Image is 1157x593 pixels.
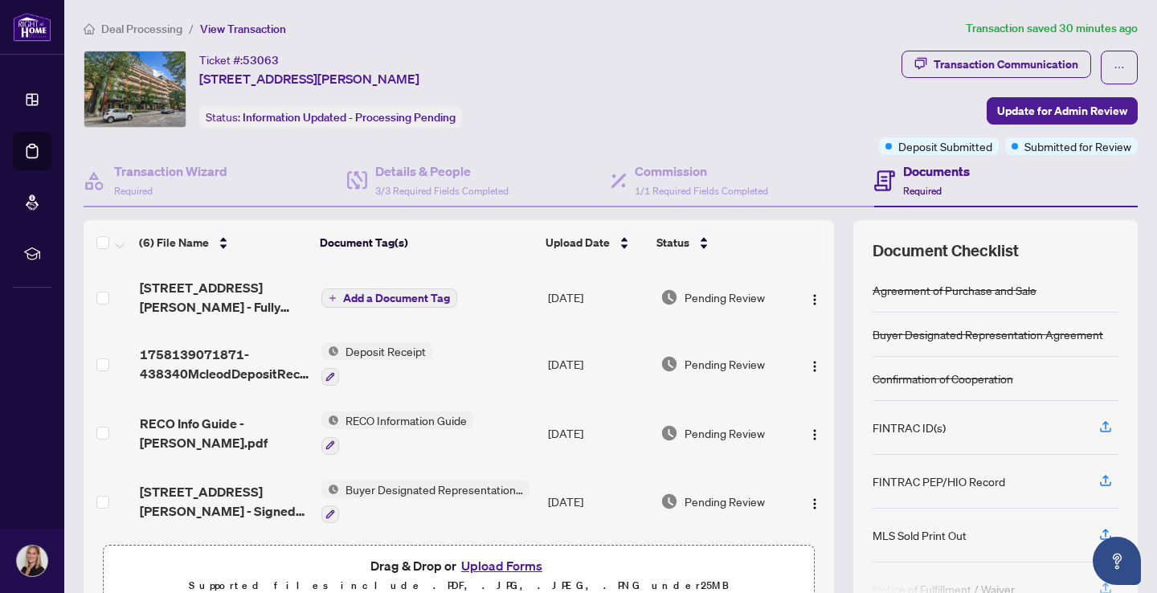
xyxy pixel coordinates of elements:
[635,162,768,181] h4: Commission
[339,342,432,360] span: Deposit Receipt
[808,293,821,306] img: Logo
[321,411,339,429] img: Status Icon
[199,106,462,128] div: Status:
[656,234,689,252] span: Status
[339,481,529,498] span: Buyer Designated Representation Agreement
[903,162,970,181] h4: Documents
[903,185,942,197] span: Required
[200,22,286,36] span: View Transaction
[321,481,339,498] img: Status Icon
[375,162,509,181] h4: Details & People
[542,399,654,468] td: [DATE]
[140,345,309,383] span: 1758139071871-438340McleodDepositReceipt.pdf
[84,51,186,127] img: IMG-X12264485_1.jpg
[370,555,547,576] span: Drag & Drop or
[685,288,765,306] span: Pending Review
[685,493,765,510] span: Pending Review
[321,342,432,386] button: Status IconDeposit Receipt
[139,234,209,252] span: (6) File Name
[321,342,339,360] img: Status Icon
[802,420,828,446] button: Logo
[934,51,1078,77] div: Transaction Communication
[243,110,456,125] span: Information Updated - Processing Pending
[17,546,47,576] img: Profile Icon
[873,239,1019,262] span: Document Checklist
[542,329,654,399] td: [DATE]
[1024,137,1131,155] span: Submitted for Review
[660,288,678,306] img: Document Status
[997,98,1127,124] span: Update for Admin Review
[808,360,821,373] img: Logo
[375,185,509,197] span: 3/3 Required Fields Completed
[321,288,457,308] button: Add a Document Tag
[898,137,992,155] span: Deposit Submitted
[542,265,654,329] td: [DATE]
[1114,62,1125,73] span: ellipsis
[140,278,309,317] span: [STREET_ADDRESS][PERSON_NAME] - Fully Signed Amendment [DATE].pdf
[343,292,450,304] span: Add a Document Tag
[873,281,1036,299] div: Agreement of Purchase and Sale
[901,51,1091,78] button: Transaction Communication
[329,294,337,302] span: plus
[199,69,419,88] span: [STREET_ADDRESS][PERSON_NAME]
[140,482,309,521] span: [STREET_ADDRESS][PERSON_NAME] - Signed Buyer Rep.pdf
[199,51,279,69] div: Ticket #:
[140,414,309,452] span: RECO Info Guide - [PERSON_NAME].pdf
[987,97,1138,125] button: Update for Admin Review
[873,325,1103,343] div: Buyer Designated Representation Agreement
[635,185,768,197] span: 1/1 Required Fields Completed
[339,411,473,429] span: RECO Information Guide
[114,185,153,197] span: Required
[808,428,821,441] img: Logo
[650,220,790,265] th: Status
[84,23,95,35] span: home
[114,162,227,181] h4: Transaction Wizard
[660,493,678,510] img: Document Status
[539,220,651,265] th: Upload Date
[321,411,473,455] button: Status IconRECO Information Guide
[808,497,821,510] img: Logo
[802,351,828,377] button: Logo
[243,53,279,67] span: 53063
[13,12,51,42] img: logo
[685,424,765,442] span: Pending Review
[660,355,678,373] img: Document Status
[189,19,194,38] li: /
[321,481,529,524] button: Status IconBuyer Designated Representation Agreement
[456,555,547,576] button: Upload Forms
[1093,537,1141,585] button: Open asap
[542,468,654,537] td: [DATE]
[101,22,182,36] span: Deal Processing
[873,472,1005,490] div: FINTRAC PEP/HIO Record
[133,220,313,265] th: (6) File Name
[546,234,610,252] span: Upload Date
[873,526,967,544] div: MLS Sold Print Out
[660,424,678,442] img: Document Status
[873,370,1013,387] div: Confirmation of Cooperation
[685,355,765,373] span: Pending Review
[802,284,828,310] button: Logo
[802,489,828,514] button: Logo
[313,220,539,265] th: Document Tag(s)
[966,19,1138,38] article: Transaction saved 30 minutes ago
[873,419,946,436] div: FINTRAC ID(s)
